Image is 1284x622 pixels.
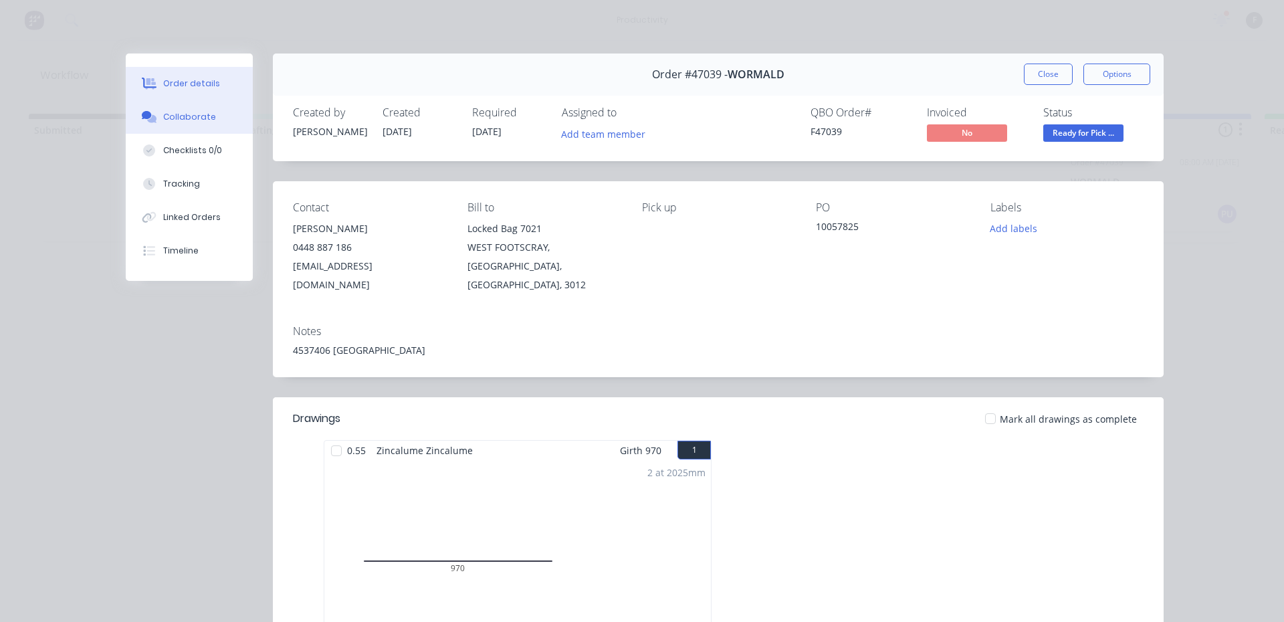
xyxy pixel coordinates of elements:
[554,124,653,142] button: Add team member
[562,124,653,142] button: Add team member
[383,125,412,138] span: [DATE]
[371,441,478,460] span: Zincalume Zincalume
[383,106,456,119] div: Created
[1043,124,1123,141] span: Ready for Pick ...
[293,411,340,427] div: Drawings
[816,201,969,214] div: PO
[126,67,253,100] button: Order details
[642,201,795,214] div: Pick up
[472,106,546,119] div: Required
[647,465,706,480] div: 2 at 2025mm
[811,124,911,138] div: F47039
[126,234,253,268] button: Timeline
[811,106,911,119] div: QBO Order #
[728,68,784,81] span: WORMALD
[990,201,1144,214] div: Labels
[293,219,446,238] div: [PERSON_NAME]
[927,124,1007,141] span: No
[1024,64,1073,85] button: Close
[293,257,446,294] div: [EMAIL_ADDRESS][DOMAIN_NAME]
[472,125,502,138] span: [DATE]
[293,201,446,214] div: Contact
[1000,412,1137,426] span: Mark all drawings as complete
[677,441,711,459] button: 1
[163,144,222,157] div: Checklists 0/0
[983,219,1045,237] button: Add labels
[163,111,216,123] div: Collaborate
[467,238,621,294] div: WEST FOOTSCRAY, [GEOGRAPHIC_DATA], [GEOGRAPHIC_DATA], 3012
[816,219,969,238] div: 10057825
[1043,124,1123,144] button: Ready for Pick ...
[163,245,199,257] div: Timeline
[126,167,253,201] button: Tracking
[163,78,220,90] div: Order details
[293,219,446,294] div: [PERSON_NAME]0448 887 186[EMAIL_ADDRESS][DOMAIN_NAME]
[293,124,366,138] div: [PERSON_NAME]
[163,211,221,223] div: Linked Orders
[467,201,621,214] div: Bill to
[293,106,366,119] div: Created by
[126,134,253,167] button: Checklists 0/0
[293,325,1144,338] div: Notes
[562,106,695,119] div: Assigned to
[126,201,253,234] button: Linked Orders
[293,343,1144,357] div: 4537406 [GEOGRAPHIC_DATA]
[293,238,446,257] div: 0448 887 186
[467,219,621,294] div: Locked Bag 7021WEST FOOTSCRAY, [GEOGRAPHIC_DATA], [GEOGRAPHIC_DATA], 3012
[1043,106,1144,119] div: Status
[126,100,253,134] button: Collaborate
[342,441,371,460] span: 0.55
[163,178,200,190] div: Tracking
[620,441,661,460] span: Girth 970
[467,219,621,238] div: Locked Bag 7021
[1083,64,1150,85] button: Options
[652,68,728,81] span: Order #47039 -
[927,106,1027,119] div: Invoiced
